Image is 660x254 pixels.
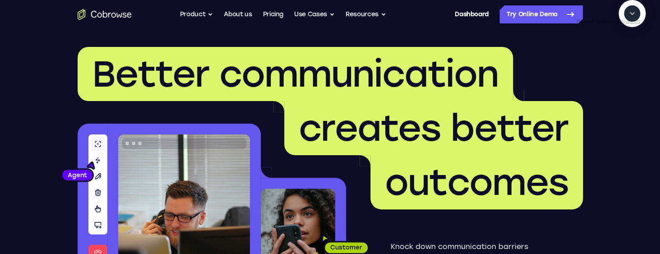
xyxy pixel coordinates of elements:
button: Resources [346,5,386,23]
button: Use Cases [294,5,335,23]
span: outcomes [385,161,568,204]
a: Pricing [263,5,283,23]
a: Go to the home page [78,9,132,20]
span: Better communication [92,52,498,96]
button: Product [180,5,213,23]
a: Try Online Demo [499,5,583,23]
a: About us [224,5,252,23]
a: Dashboard [455,5,489,23]
span: creates better [299,106,568,150]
